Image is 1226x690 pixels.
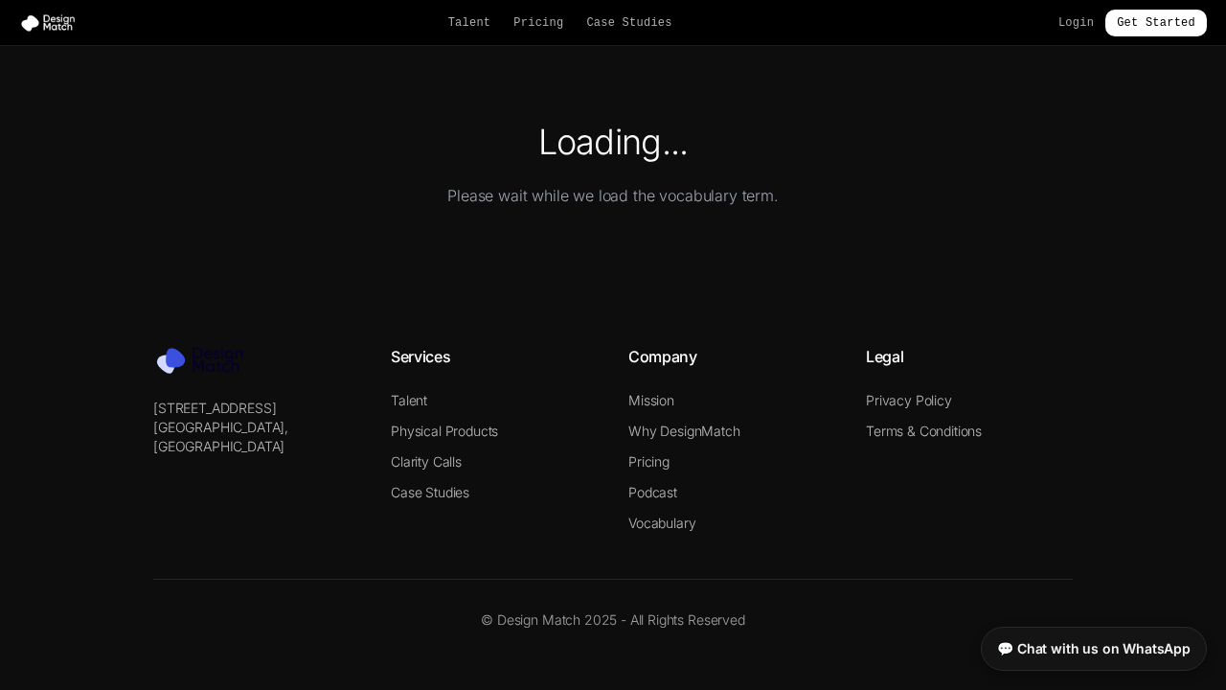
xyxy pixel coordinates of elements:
p: [GEOGRAPHIC_DATA], [GEOGRAPHIC_DATA] [153,418,360,456]
a: Podcast [628,484,677,500]
a: Get Started [1105,10,1207,36]
a: Talent [391,392,427,408]
p: Please wait while we load the vocabulary term. [23,184,1203,207]
a: Vocabulary [628,515,695,531]
a: Case Studies [586,15,671,31]
a: Case Studies [391,484,469,500]
h4: Company [628,345,835,368]
h4: Legal [866,345,1073,368]
p: [STREET_ADDRESS] [153,399,360,418]
img: Design Match [19,13,84,33]
h1: Loading... [23,123,1203,161]
p: © Design Match 2025 - All Rights Reserved [153,610,1073,630]
h4: Services [391,345,598,368]
a: Pricing [628,453,670,470]
a: Mission [628,392,674,408]
a: Talent [448,15,491,31]
a: Terms & Conditions [866,423,982,439]
a: Clarity Calls [391,453,462,470]
img: Design Match [153,345,259,376]
a: Login [1058,15,1094,31]
a: Pricing [513,15,563,31]
a: Physical Products [391,423,498,439]
a: Why DesignMatch [628,423,740,439]
a: 💬 Chat with us on WhatsApp [981,627,1207,671]
a: Privacy Policy [866,392,952,408]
